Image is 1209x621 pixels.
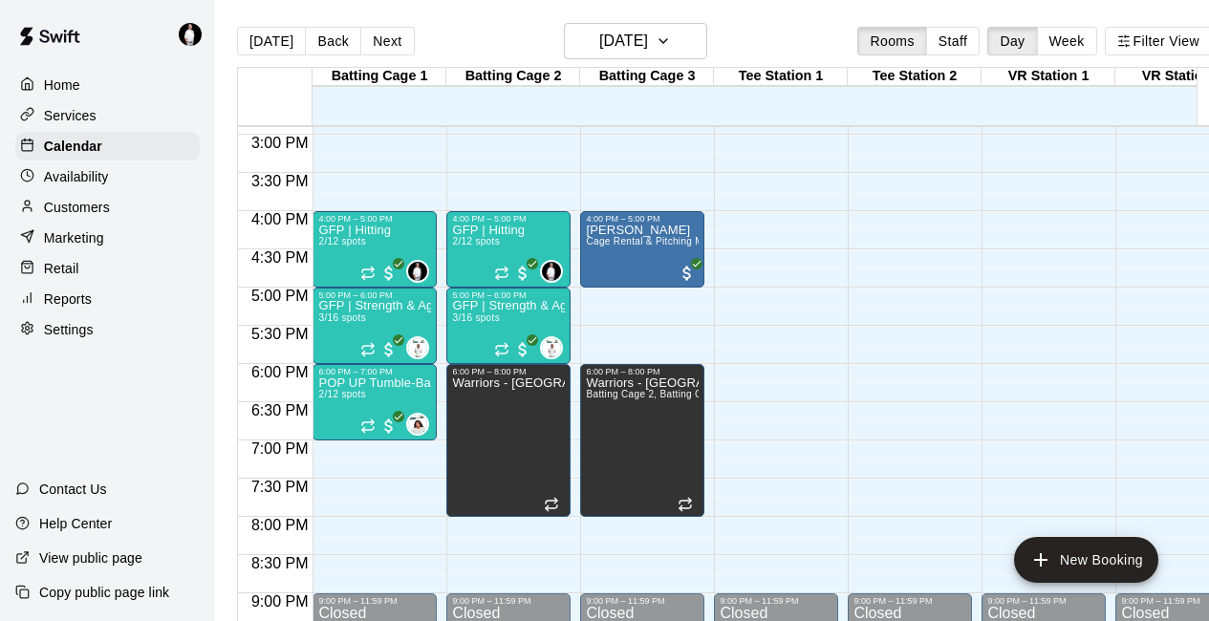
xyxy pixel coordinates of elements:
span: All customers have paid [513,264,532,283]
div: Batting Cage 2 [446,68,580,86]
img: Isabella Key [408,415,427,434]
div: 9:00 PM – 11:59 PM [853,596,966,606]
span: 5:00 PM [247,288,313,304]
span: Recurring event [494,266,509,281]
span: 4:30 PM [247,249,313,266]
span: Batting Cage 2, Batting Cage 3 [586,389,727,399]
div: Travis Hamilton [406,260,429,283]
div: 4:00 PM – 5:00 PM [586,214,699,224]
div: Gehrig Conard [406,336,429,359]
h6: [DATE] [599,28,648,54]
div: 4:00 PM – 5:00 PM: GFP | Hitting [446,211,571,288]
p: Services [44,106,97,125]
div: Tee Station 1 [714,68,848,86]
span: 7:00 PM [247,440,313,457]
div: Isabella Key [406,413,429,436]
p: Copy public page link [39,583,169,602]
button: add [1014,537,1158,583]
button: Next [360,27,414,55]
p: Help Center [39,514,112,533]
p: Availability [44,167,109,186]
span: Gehrig Conard [548,336,563,359]
span: 5:30 PM [247,326,313,342]
a: Reports [15,285,200,313]
span: 3/16 spots filled [452,312,499,323]
div: 5:00 PM – 6:00 PM: GFP | Strength & Agility [446,288,571,364]
span: Cage Rental & Pitching Machine [586,236,733,246]
span: All customers have paid [379,340,399,359]
p: Retail [44,259,79,278]
span: Travis Hamilton [548,260,563,283]
a: Retail [15,254,200,283]
div: 6:00 PM – 8:00 PM: Warriors - 2 Lane Reservation [446,364,571,517]
div: 6:00 PM – 7:00 PM [318,367,431,376]
a: Availability [15,162,200,191]
div: Batting Cage 1 [313,68,446,86]
div: 6:00 PM – 8:00 PM [452,367,565,376]
button: [DATE] [564,23,707,59]
div: 4:00 PM – 5:00 PM: Orion Gavin [580,211,704,288]
div: 4:00 PM – 5:00 PM: GFP | Hitting [313,211,437,288]
img: Travis Hamilton [408,262,427,281]
div: 9:00 PM – 11:59 PM [452,596,565,606]
span: 3/16 spots filled [318,312,365,323]
button: Back [305,27,361,55]
div: 9:00 PM – 11:59 PM [987,596,1100,606]
div: 9:00 PM – 11:59 PM [586,596,699,606]
span: All customers have paid [678,264,697,283]
div: 6:00 PM – 8:00 PM: Warriors - 2 Lane Reservation [580,364,704,517]
p: Settings [44,320,94,339]
div: Batting Cage 3 [580,68,714,86]
div: 6:00 PM – 7:00 PM: POP UP Tumble-Back Walkover/Back Handspring | Coach Bella | Mondays | 6-7PM [313,364,437,440]
p: Customers [44,198,110,217]
span: 9:00 PM [247,593,313,610]
img: Gehrig Conard [542,338,561,357]
span: All customers have paid [379,417,399,436]
div: Gehrig Conard [540,336,563,359]
p: Marketing [44,228,104,247]
a: Marketing [15,224,200,252]
span: 8:00 PM [247,517,313,533]
p: Home [44,75,80,95]
button: [DATE] [237,27,306,55]
div: 6:00 PM – 8:00 PM [586,367,699,376]
div: Services [15,101,200,130]
span: 6:00 PM [247,364,313,380]
div: Travis Hamilton [540,260,563,283]
span: 2/12 spots filled [318,236,365,246]
div: VR Station 1 [982,68,1115,86]
span: 6:30 PM [247,402,313,418]
a: Home [15,71,200,99]
span: Travis Hamilton [414,260,429,283]
span: Recurring event [360,342,376,357]
span: Recurring event [360,418,376,434]
span: 8:30 PM [247,555,313,571]
span: 4:00 PM [247,211,313,227]
span: 3:30 PM [247,173,313,189]
span: Recurring event [360,266,376,281]
span: Recurring event [494,342,509,357]
span: All customers have paid [513,340,532,359]
a: Customers [15,193,200,222]
div: 4:00 PM – 5:00 PM [452,214,565,224]
div: 5:00 PM – 6:00 PM: GFP | Strength & Agility [313,288,437,364]
img: Travis Hamilton [179,23,202,46]
span: Recurring event [678,497,693,512]
div: 9:00 PM – 11:59 PM [720,596,832,606]
span: 3:00 PM [247,135,313,151]
span: All customers have paid [379,264,399,283]
span: 2/12 spots filled [318,389,365,399]
a: Settings [15,315,200,344]
div: 9:00 PM – 11:59 PM [318,596,431,606]
p: View public page [39,548,142,567]
div: 4:00 PM – 5:00 PM [318,214,431,224]
button: Week [1037,27,1097,55]
a: Calendar [15,132,200,161]
button: Rooms [857,27,926,55]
